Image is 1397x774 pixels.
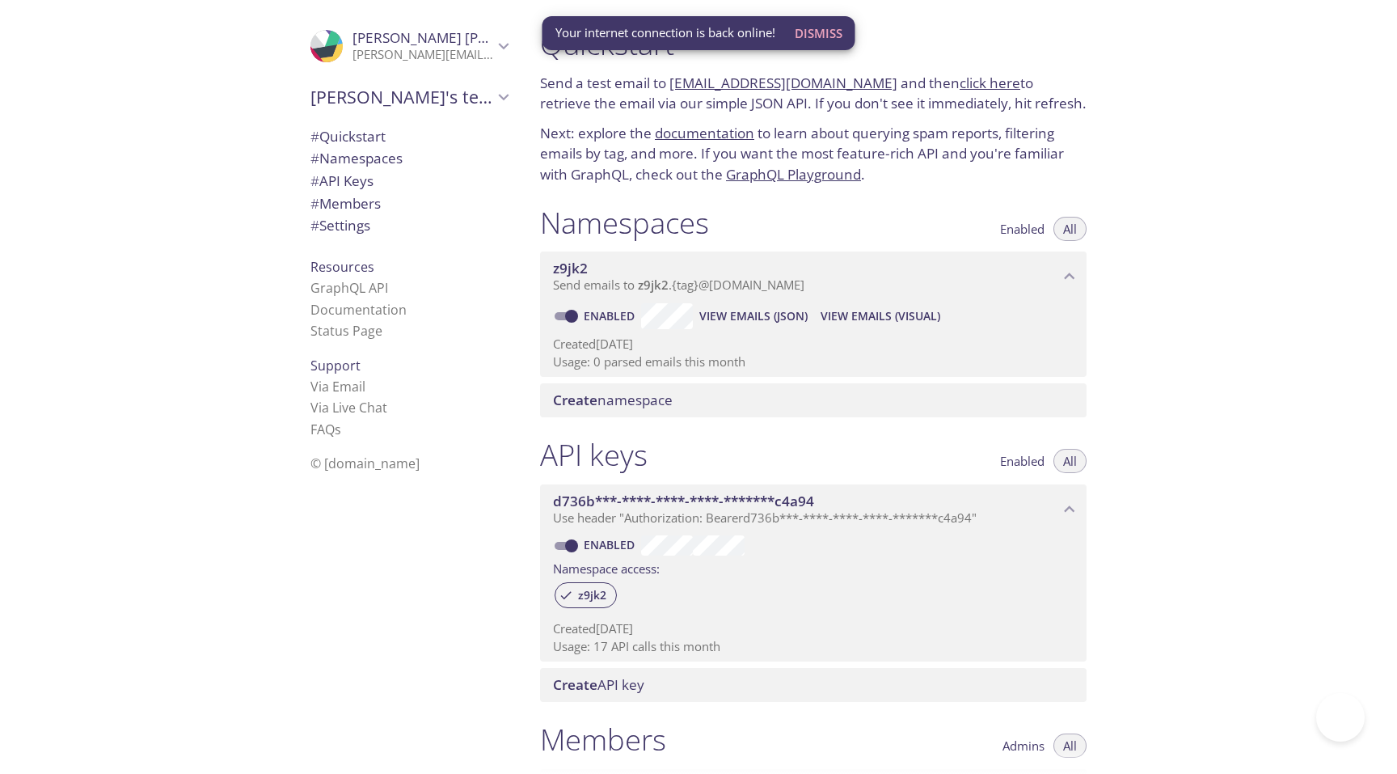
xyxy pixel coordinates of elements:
[310,194,381,213] span: Members
[540,721,666,758] h1: Members
[1053,217,1087,241] button: All
[669,74,897,92] a: [EMAIL_ADDRESS][DOMAIN_NAME]
[553,391,673,409] span: namespace
[795,23,842,44] span: Dismiss
[581,537,641,552] a: Enabled
[310,378,365,395] a: Via Email
[310,399,387,417] a: Via Live Chat
[352,28,574,47] span: [PERSON_NAME] [PERSON_NAME]
[310,357,361,374] span: Support
[352,47,493,63] p: [PERSON_NAME][EMAIL_ADDRESS][PERSON_NAME][DOMAIN_NAME]
[581,308,641,324] a: Enabled
[310,149,403,167] span: Namespaces
[553,638,1074,655] p: Usage: 17 API calls this month
[540,73,1087,114] p: Send a test email to and then to retrieve the email via our simple JSON API. If you don't see it ...
[540,123,1087,185] p: Next: explore the to learn about querying spam reports, filtering emails by tag, and more. If you...
[310,216,370,235] span: Settings
[960,74,1020,92] a: click here
[310,171,319,190] span: #
[568,588,616,603] span: z9jk2
[310,322,382,340] a: Status Page
[1053,734,1087,758] button: All
[540,205,709,241] h1: Namespaces
[298,76,521,118] div: Carlos's team
[990,449,1054,473] button: Enabled
[1316,693,1365,742] iframe: Help Scout Beacon - Open
[298,19,521,73] div: Carlos Rodriguez
[821,307,940,326] span: View Emails (Visual)
[553,556,660,579] label: Namespace access:
[553,675,644,694] span: API key
[726,165,861,184] a: GraphQL Playground
[335,421,341,438] span: s
[310,194,319,213] span: #
[540,668,1087,702] div: Create API Key
[788,18,849,49] button: Dismiss
[638,277,669,293] span: z9jk2
[310,421,341,438] a: FAQ
[310,149,319,167] span: #
[298,192,521,215] div: Members
[990,217,1054,241] button: Enabled
[814,303,947,329] button: View Emails (Visual)
[553,277,804,293] span: Send emails to . {tag} @[DOMAIN_NAME]
[540,26,1087,62] h1: Quickstart
[553,675,597,694] span: Create
[540,437,648,473] h1: API keys
[655,124,754,142] a: documentation
[310,216,319,235] span: #
[540,383,1087,417] div: Create namespace
[553,620,1074,637] p: Created [DATE]
[310,127,319,146] span: #
[298,214,521,237] div: Team Settings
[540,252,1087,302] div: z9jk2 namespace
[298,125,521,148] div: Quickstart
[310,258,374,276] span: Resources
[310,455,420,472] span: © [DOMAIN_NAME]
[553,353,1074,370] p: Usage: 0 parsed emails this month
[1053,449,1087,473] button: All
[699,307,808,326] span: View Emails (JSON)
[310,171,374,190] span: API Keys
[298,147,521,170] div: Namespaces
[310,279,388,297] a: GraphQL API
[555,24,775,41] span: Your internet connection is back online!
[993,734,1054,758] button: Admins
[310,127,386,146] span: Quickstart
[310,86,493,108] span: [PERSON_NAME]'s team
[693,303,814,329] button: View Emails (JSON)
[553,336,1074,353] p: Created [DATE]
[298,170,521,192] div: API Keys
[310,301,407,319] a: Documentation
[553,259,588,277] span: z9jk2
[553,391,597,409] span: Create
[555,582,617,608] div: z9jk2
